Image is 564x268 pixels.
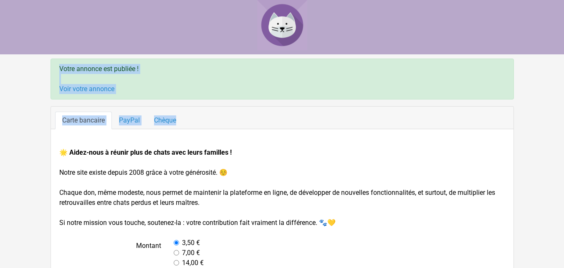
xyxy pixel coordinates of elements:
[147,112,183,129] a: Chèque
[51,59,514,100] div: Votre annonce est publiée !
[55,112,112,129] a: Carte bancaire
[59,85,114,93] a: Voir votre annonce
[112,112,147,129] a: PayPal
[182,238,200,248] label: 3,50 €
[59,148,232,156] strong: 🌟 Aidez-nous à réunir plus de chats avec leurs familles !
[182,258,204,268] label: 14,00 €
[182,248,200,258] label: 7,00 €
